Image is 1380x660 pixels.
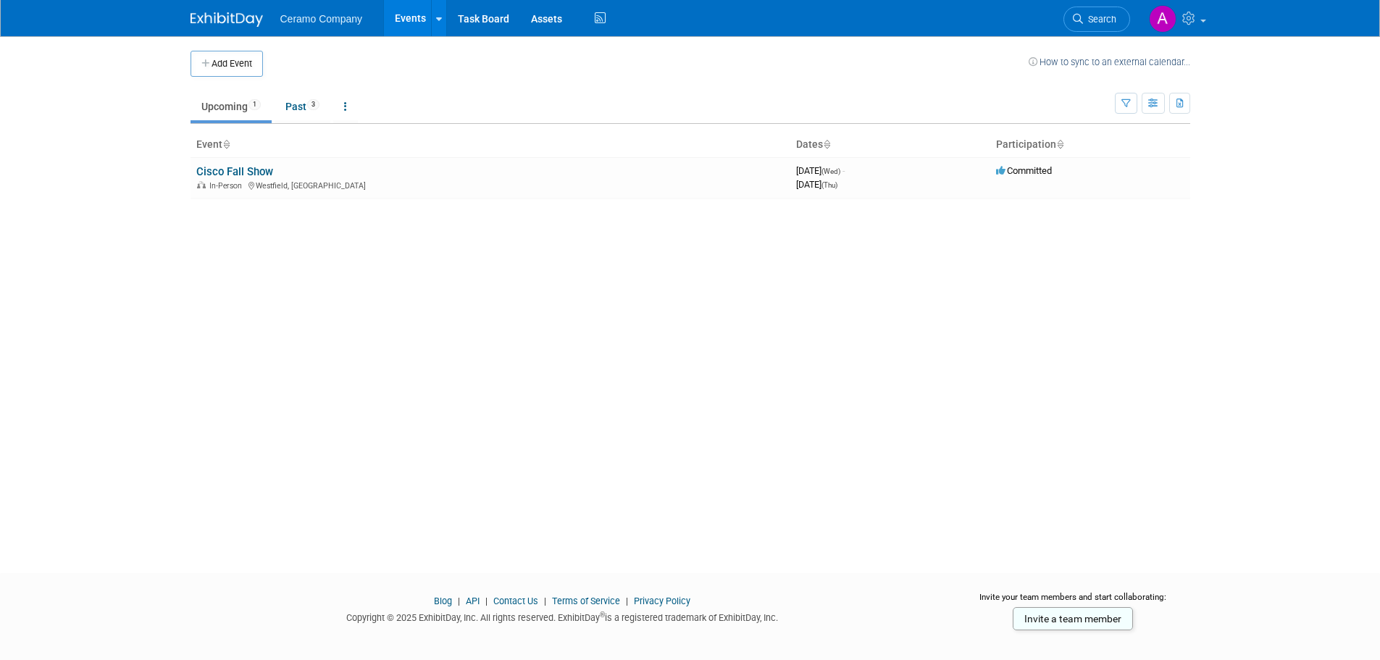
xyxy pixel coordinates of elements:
a: Sort by Start Date [823,138,830,150]
span: | [454,596,464,606]
span: | [622,596,632,606]
span: Committed [996,165,1052,176]
a: Privacy Policy [634,596,690,606]
th: Participation [990,133,1190,157]
div: Copyright © 2025 ExhibitDay, Inc. All rights reserved. ExhibitDay is a registered trademark of Ex... [191,608,935,625]
a: Blog [434,596,452,606]
div: Westfield, [GEOGRAPHIC_DATA] [196,179,785,191]
th: Event [191,133,790,157]
span: [DATE] [796,165,845,176]
a: Upcoming1 [191,93,272,120]
span: Ceramo Company [280,13,363,25]
img: ExhibitDay [191,12,263,27]
img: In-Person Event [197,181,206,188]
sup: ® [600,611,605,619]
a: Contact Us [493,596,538,606]
span: 1 [248,99,261,110]
img: Ayesha Begum [1149,5,1176,33]
span: | [482,596,491,606]
span: | [540,596,550,606]
span: (Thu) [821,181,837,189]
a: Past3 [275,93,330,120]
a: Sort by Event Name [222,138,230,150]
span: 3 [307,99,319,110]
a: Terms of Service [552,596,620,606]
a: Sort by Participation Type [1056,138,1063,150]
button: Add Event [191,51,263,77]
span: Search [1083,14,1116,25]
span: (Wed) [821,167,840,175]
span: [DATE] [796,179,837,190]
th: Dates [790,133,990,157]
span: - [842,165,845,176]
a: Search [1063,7,1130,32]
div: Invite your team members and start collaborating: [956,591,1190,613]
a: Invite a team member [1013,607,1133,630]
a: API [466,596,480,606]
span: In-Person [209,181,246,191]
a: How to sync to an external calendar... [1029,57,1190,67]
a: Cisco Fall Show [196,165,273,178]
